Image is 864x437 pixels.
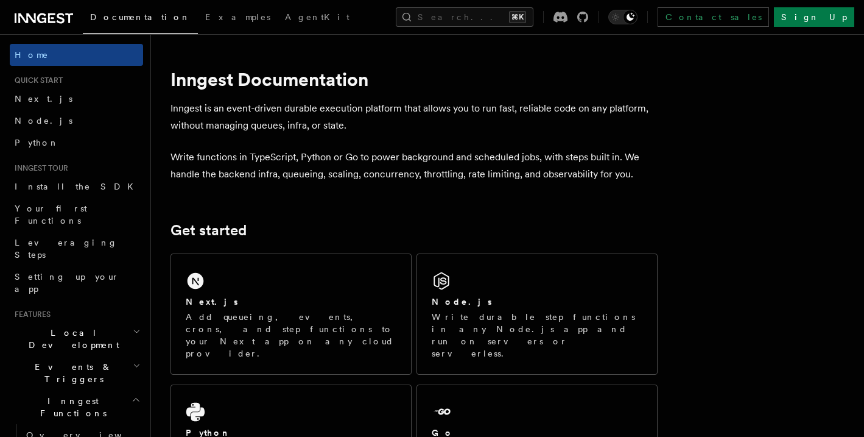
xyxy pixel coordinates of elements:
span: Install the SDK [15,182,141,191]
a: Node.js [10,110,143,132]
button: Events & Triggers [10,356,143,390]
span: Examples [205,12,270,22]
a: Install the SDK [10,176,143,197]
a: Next.jsAdd queueing, events, crons, and step functions to your Next app on any cloud provider. [170,254,412,375]
span: Quick start [10,76,63,85]
p: Inngest is an event-driven durable execution platform that allows you to run fast, reliable code ... [170,100,658,134]
a: Next.js [10,88,143,110]
a: Get started [170,222,247,239]
button: Inngest Functions [10,390,143,424]
span: Python [15,138,59,147]
span: Events & Triggers [10,361,133,385]
a: Python [10,132,143,154]
a: Your first Functions [10,197,143,232]
a: Examples [198,4,278,33]
span: Features [10,310,51,319]
span: Documentation [90,12,191,22]
span: Inngest tour [10,163,68,173]
button: Local Development [10,322,143,356]
h1: Inngest Documentation [170,68,658,90]
span: Inngest Functions [10,395,132,419]
p: Write functions in TypeScript, Python or Go to power background and scheduled jobs, with steps bu... [170,149,658,183]
a: Leveraging Steps [10,232,143,266]
span: Home [15,49,49,61]
p: Write durable step functions in any Node.js app and run on servers or serverless. [432,311,642,360]
button: Toggle dark mode [608,10,637,24]
h2: Next.js [186,296,238,308]
a: Setting up your app [10,266,143,300]
span: AgentKit [285,12,349,22]
kbd: ⌘K [509,11,526,23]
span: Leveraging Steps [15,238,118,260]
span: Next.js [15,94,72,104]
a: Sign Up [774,7,854,27]
a: Contact sales [658,7,769,27]
a: Home [10,44,143,66]
span: Local Development [10,327,133,351]
span: Setting up your app [15,272,119,294]
a: AgentKit [278,4,357,33]
p: Add queueing, events, crons, and step functions to your Next app on any cloud provider. [186,311,396,360]
button: Search...⌘K [396,7,533,27]
a: Documentation [83,4,198,34]
span: Your first Functions [15,204,87,226]
a: Node.jsWrite durable step functions in any Node.js app and run on servers or serverless. [416,254,658,375]
span: Node.js [15,116,72,126]
h2: Node.js [432,296,492,308]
